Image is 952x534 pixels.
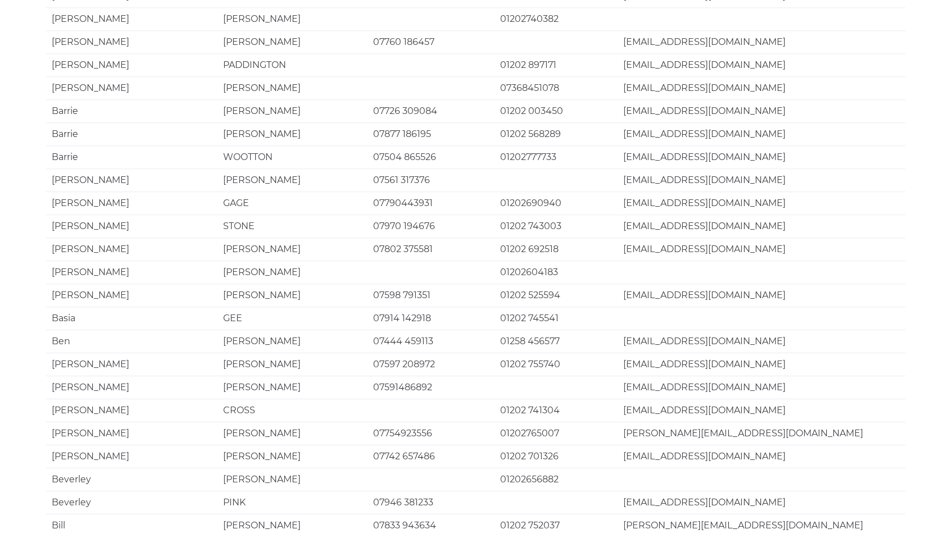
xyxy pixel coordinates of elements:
[217,145,368,168] td: WOOTTON
[495,99,618,122] td: 01202 003450
[618,168,906,191] td: [EMAIL_ADDRESS][DOMAIN_NAME]
[618,445,906,468] td: [EMAIL_ADDRESS][DOMAIN_NAME]
[618,191,906,214] td: [EMAIL_ADDRESS][DOMAIN_NAME]
[495,468,618,491] td: 01202656882
[368,330,495,353] td: 07444 459113
[46,376,217,399] td: [PERSON_NAME]
[217,261,368,284] td: [PERSON_NAME]
[618,491,906,514] td: [EMAIL_ADDRESS][DOMAIN_NAME]
[368,376,495,399] td: 07591486892
[217,468,368,491] td: [PERSON_NAME]
[495,7,618,30] td: 01202740382
[217,214,368,238] td: STONE
[46,99,217,122] td: Barrie
[368,145,495,168] td: 07504 865526
[217,353,368,376] td: [PERSON_NAME]
[495,53,618,76] td: 01202 897171
[618,353,906,376] td: [EMAIL_ADDRESS][DOMAIN_NAME]
[46,168,217,191] td: [PERSON_NAME]
[46,399,217,422] td: [PERSON_NAME]
[217,376,368,399] td: [PERSON_NAME]
[368,168,495,191] td: 07561 317376
[495,353,618,376] td: 01202 755740
[495,122,618,145] td: 01202 568289
[618,122,906,145] td: [EMAIL_ADDRESS][DOMAIN_NAME]
[495,445,618,468] td: 01202 701326
[217,122,368,145] td: [PERSON_NAME]
[46,145,217,168] td: Barrie
[368,238,495,261] td: 07802 375581
[217,53,368,76] td: PADDINGTON
[217,30,368,53] td: [PERSON_NAME]
[46,284,217,307] td: [PERSON_NAME]
[368,422,495,445] td: 07754923556
[618,284,906,307] td: [EMAIL_ADDRESS][DOMAIN_NAME]
[368,99,495,122] td: 07726 309084
[217,76,368,99] td: [PERSON_NAME]
[618,422,906,445] td: [PERSON_NAME][EMAIL_ADDRESS][DOMAIN_NAME]
[217,7,368,30] td: [PERSON_NAME]
[618,145,906,168] td: [EMAIL_ADDRESS][DOMAIN_NAME]
[217,168,368,191] td: [PERSON_NAME]
[368,445,495,468] td: 07742 657486
[217,491,368,514] td: PINK
[495,145,618,168] td: 01202777733
[618,330,906,353] td: [EMAIL_ADDRESS][DOMAIN_NAME]
[618,99,906,122] td: [EMAIL_ADDRESS][DOMAIN_NAME]
[618,376,906,399] td: [EMAIL_ADDRESS][DOMAIN_NAME]
[217,445,368,468] td: [PERSON_NAME]
[46,214,217,238] td: [PERSON_NAME]
[495,399,618,422] td: 01202 741304
[368,122,495,145] td: 07877 186195
[46,76,217,99] td: [PERSON_NAME]
[495,307,618,330] td: 01202 745541
[46,422,217,445] td: [PERSON_NAME]
[618,30,906,53] td: [EMAIL_ADDRESS][DOMAIN_NAME]
[217,307,368,330] td: GEE
[46,122,217,145] td: Barrie
[495,191,618,214] td: 01202690940
[217,191,368,214] td: GAGE
[46,491,217,514] td: Beverley
[495,214,618,238] td: 01202 743003
[368,353,495,376] td: 07597 208972
[46,307,217,330] td: Basia
[217,284,368,307] td: [PERSON_NAME]
[46,30,217,53] td: [PERSON_NAME]
[368,491,495,514] td: 07946 381233
[495,261,618,284] td: 01202604183
[618,238,906,261] td: [EMAIL_ADDRESS][DOMAIN_NAME]
[495,422,618,445] td: 01202765007
[46,330,217,353] td: Ben
[368,30,495,53] td: 07760 186457
[46,445,217,468] td: [PERSON_NAME]
[495,284,618,307] td: 01202 525594
[618,214,906,238] td: [EMAIL_ADDRESS][DOMAIN_NAME]
[46,53,217,76] td: [PERSON_NAME]
[217,238,368,261] td: [PERSON_NAME]
[217,330,368,353] td: [PERSON_NAME]
[618,76,906,99] td: [EMAIL_ADDRESS][DOMAIN_NAME]
[618,399,906,422] td: [EMAIL_ADDRESS][DOMAIN_NAME]
[495,330,618,353] td: 01258 456577
[46,191,217,214] td: [PERSON_NAME]
[46,238,217,261] td: [PERSON_NAME]
[618,53,906,76] td: [EMAIL_ADDRESS][DOMAIN_NAME]
[368,307,495,330] td: 07914 142918
[368,214,495,238] td: 07970 194676
[495,238,618,261] td: 01202 692518
[46,468,217,491] td: Beverley
[368,191,495,214] td: 07790443931
[368,284,495,307] td: 07598 791351
[46,261,217,284] td: [PERSON_NAME]
[46,7,217,30] td: [PERSON_NAME]
[217,399,368,422] td: CROSS
[495,76,618,99] td: 07368451078
[217,99,368,122] td: [PERSON_NAME]
[217,422,368,445] td: [PERSON_NAME]
[46,353,217,376] td: [PERSON_NAME]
